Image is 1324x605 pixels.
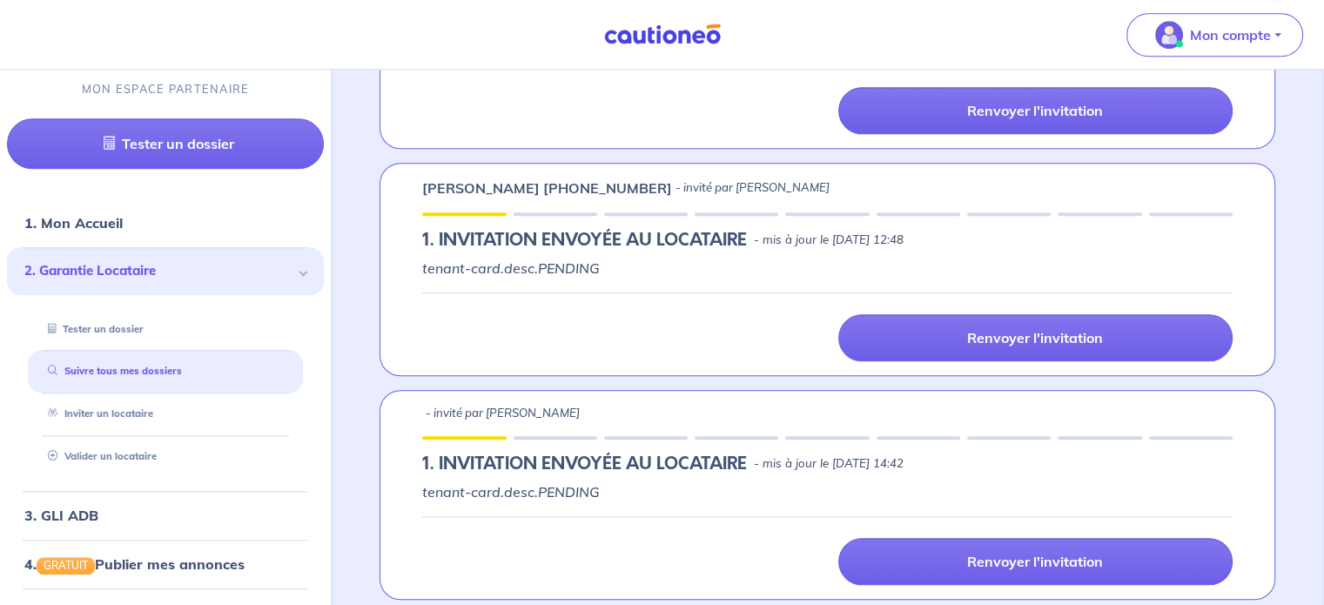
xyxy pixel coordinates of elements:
a: Valider un locataire [41,451,157,463]
div: 2. Garantie Locataire [7,248,324,296]
p: [PERSON_NAME] [PHONE_NUMBER] [422,178,672,198]
p: - invité par [PERSON_NAME] [426,405,580,422]
p: MON ESPACE PARTENAIRE [82,82,250,98]
a: Tester un dossier [41,323,144,335]
a: Renvoyer l'invitation [838,538,1233,585]
p: Renvoyer l'invitation [967,553,1103,570]
a: Suivre tous mes dossiers [41,366,182,378]
p: tenant-card.desc.PENDING [422,481,1233,502]
a: Tester un dossier [7,119,324,170]
p: tenant-card.desc.PENDING [422,258,1233,279]
div: 1. Mon Accueil [7,206,324,241]
div: 3. GLI ADB [7,498,324,533]
img: Cautioneo [597,24,728,45]
p: Renvoyer l'invitation [967,102,1103,119]
div: Tester un dossier [28,315,303,344]
a: 1. Mon Accueil [24,215,123,232]
a: 3. GLI ADB [24,507,98,524]
p: Mon compte [1190,24,1271,45]
h5: 1.︎ INVITATION ENVOYÉE AU LOCATAIRE [422,230,747,251]
p: - mis à jour le [DATE] 12:48 [754,232,904,249]
a: Renvoyer l'invitation [838,314,1233,361]
div: Valider un locataire [28,443,303,472]
p: - invité par [PERSON_NAME] [675,179,830,197]
a: Inviter un locataire [41,408,153,420]
div: state: PENDING, Context: [422,230,1233,251]
p: - mis à jour le [DATE] 14:42 [754,455,904,473]
div: state: PENDING, Context: [422,454,1233,474]
div: 4.GRATUITPublier mes annonces [7,547,324,581]
span: 2. Garantie Locataire [24,262,293,282]
div: Suivre tous mes dossiers [28,358,303,387]
img: illu_account_valid_menu.svg [1155,21,1183,49]
p: Renvoyer l'invitation [967,329,1103,346]
a: 4.GRATUITPublier mes annonces [24,555,245,573]
a: Renvoyer l'invitation [838,87,1233,134]
button: illu_account_valid_menu.svgMon compte [1126,13,1303,57]
h5: 1.︎ INVITATION ENVOYÉE AU LOCATAIRE [422,454,747,474]
div: Inviter un locataire [28,400,303,429]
